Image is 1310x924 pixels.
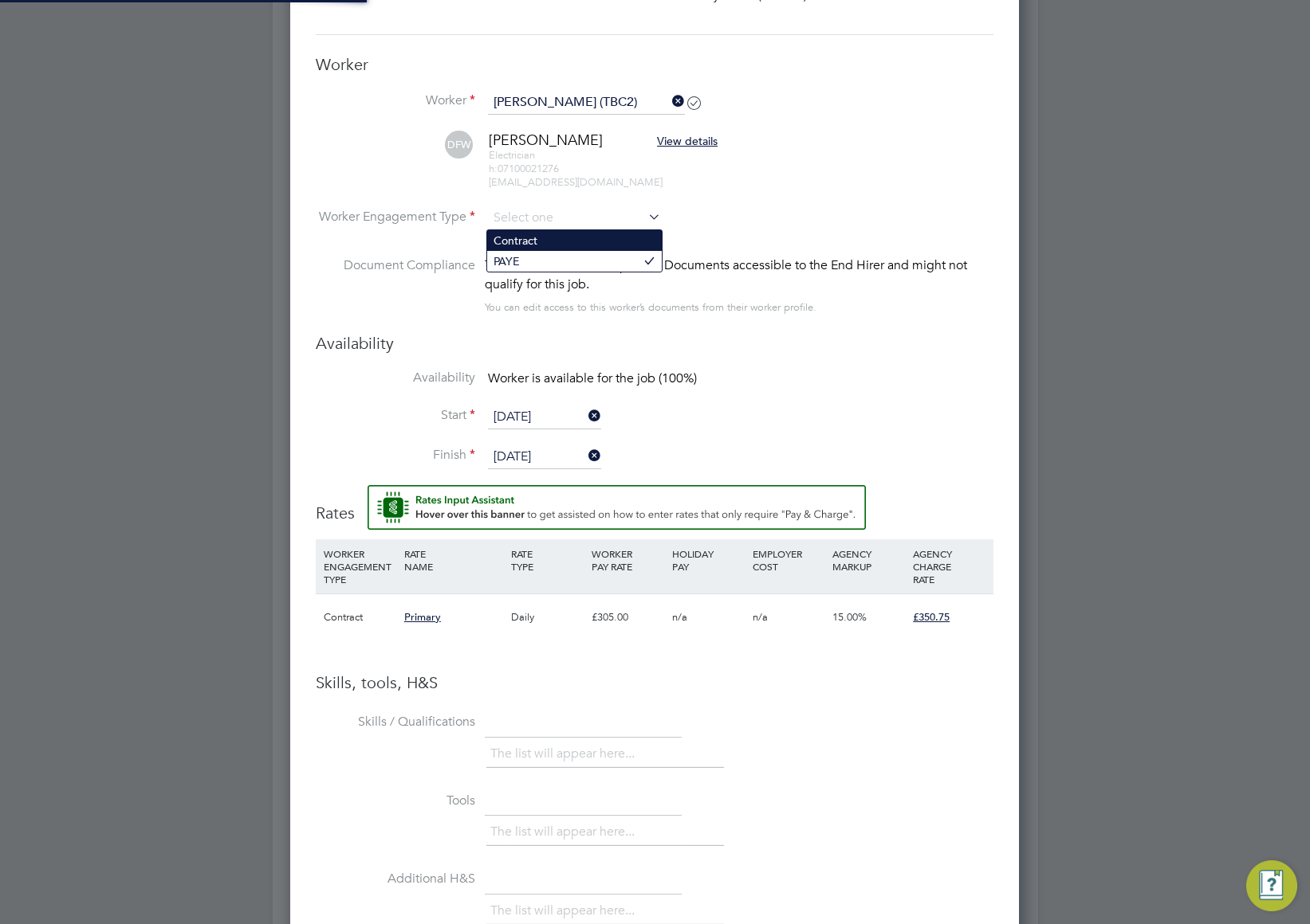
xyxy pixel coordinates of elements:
[489,131,603,149] span: [PERSON_NAME]
[316,485,993,523] h3: Rates
[507,539,588,581] div: RATE TYPE
[316,209,475,225] label: Worker Engagement Type
[657,134,718,148] span: View details
[749,539,829,581] div: EMPLOYER COST
[488,445,601,469] input: Select one
[316,714,475,730] label: Skills / Qualifications
[485,298,816,317] div: You can edit access to this worker’s documents from their worker profile.
[316,333,993,354] h3: Availability
[588,539,668,581] div: WORKER PAY RATE
[320,594,400,640] div: Contract
[445,131,473,159] span: DFW
[489,148,535,162] span: Electrician
[672,610,687,624] span: n/a
[588,594,668,640] div: £305.00
[489,162,559,175] span: 07100021276
[490,743,641,765] li: The list will appear here...
[316,370,475,386] label: Availability
[368,485,866,530] button: Rate Assistant
[753,610,768,624] span: n/a
[913,610,950,624] span: £350.75
[487,230,662,251] li: Contract
[507,594,588,640] div: Daily
[832,610,867,624] span: 15.00%
[320,539,400,593] div: WORKER ENGAGEMENT TYPE
[1246,860,1297,911] button: Engage Resource Center
[828,539,909,581] div: AGENCY MARKUP
[316,871,475,887] label: Additional H&S
[488,206,661,230] input: Select one
[489,175,663,189] span: [EMAIL_ADDRESS][DOMAIN_NAME]
[488,370,697,386] span: Worker is available for the job (100%)
[668,539,749,581] div: HOLIDAY PAY
[488,405,601,429] input: Select one
[909,539,989,593] div: AGENCY CHARGE RATE
[485,256,993,294] div: This worker has no Compliance Documents accessible to the End Hirer and might not qualify for thi...
[316,92,475,109] label: Worker
[316,256,475,314] label: Document Compliance
[487,251,662,272] li: PAYE
[316,447,475,464] label: Finish
[400,539,507,581] div: RATE NAME
[316,407,475,424] label: Start
[316,54,993,75] h3: Worker
[490,821,641,843] li: The list will appear here...
[488,91,685,115] input: Search for...
[316,672,993,693] h3: Skills, tools, H&S
[404,610,441,624] span: Primary
[490,900,641,922] li: The list will appear here...
[489,162,498,175] span: h:
[316,793,475,809] label: Tools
